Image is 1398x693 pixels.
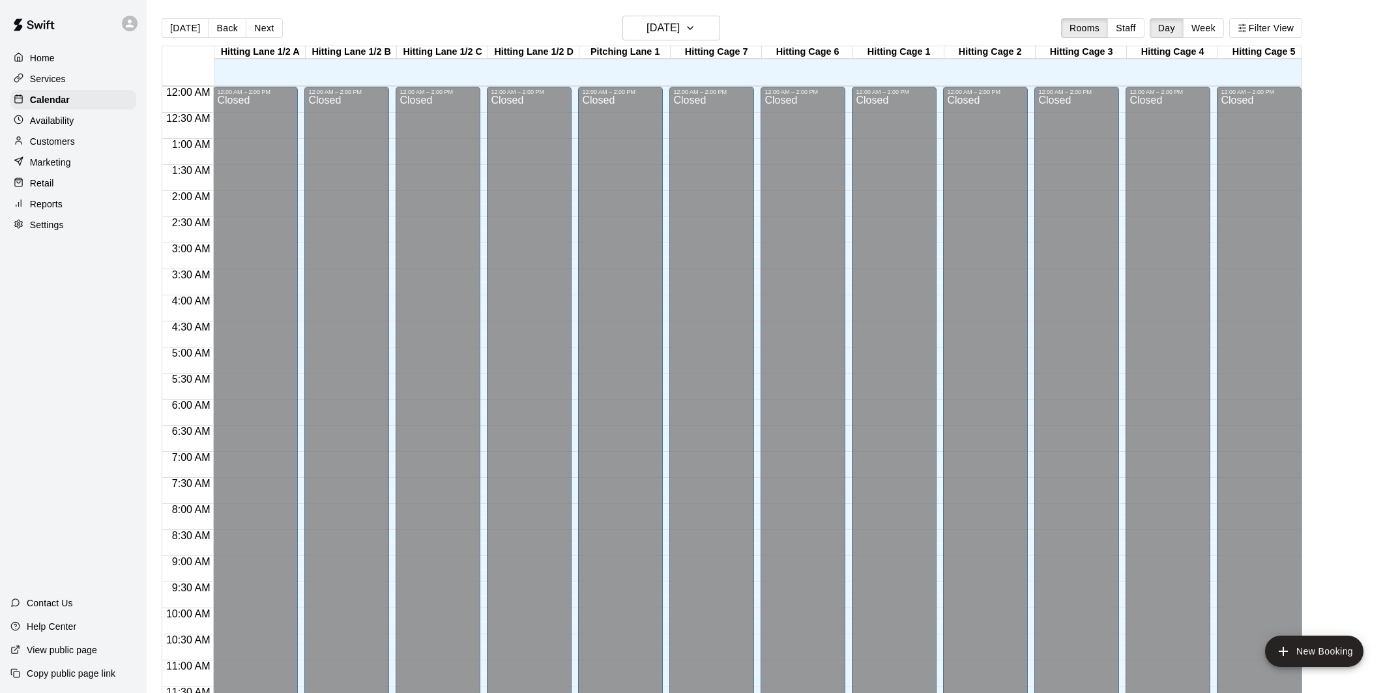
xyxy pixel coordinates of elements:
[169,191,214,202] span: 2:00 AM
[30,114,74,127] p: Availability
[1036,46,1127,59] div: Hitting Cage 3
[579,46,671,59] div: Pitching Lane 1
[169,556,214,567] span: 9:00 AM
[856,89,933,95] div: 12:00 AM – 2:00 PM
[622,16,720,40] button: [DATE]
[214,46,306,59] div: Hitting Lane 1/2 A
[673,89,750,95] div: 12:00 AM – 2:00 PM
[208,18,246,38] button: Back
[306,46,397,59] div: Hitting Lane 1/2 B
[10,69,136,89] a: Services
[169,347,214,359] span: 5:00 AM
[246,18,282,38] button: Next
[30,198,63,211] p: Reports
[1229,18,1302,38] button: Filter View
[27,667,115,680] p: Copy public page link
[1038,89,1115,95] div: 12:00 AM – 2:00 PM
[1218,46,1309,59] div: Hitting Cage 5
[169,243,214,254] span: 3:00 AM
[1107,18,1144,38] button: Staff
[1221,89,1298,95] div: 12:00 AM – 2:00 PM
[10,173,136,193] a: Retail
[30,72,66,85] p: Services
[853,46,944,59] div: Hitting Cage 1
[671,46,762,59] div: Hitting Cage 7
[1061,18,1108,38] button: Rooms
[162,18,209,38] button: [DATE]
[30,177,54,190] p: Retail
[169,139,214,150] span: 1:00 AM
[491,89,568,95] div: 12:00 AM – 2:00 PM
[762,46,853,59] div: Hitting Cage 6
[169,530,214,541] span: 8:30 AM
[397,46,488,59] div: Hitting Lane 1/2 C
[1127,46,1218,59] div: Hitting Cage 4
[1129,89,1206,95] div: 12:00 AM – 2:00 PM
[10,48,136,68] a: Home
[30,135,75,148] p: Customers
[169,504,214,515] span: 8:00 AM
[30,52,55,65] p: Home
[1183,18,1224,38] button: Week
[27,597,73,610] p: Contact Us
[163,113,214,124] span: 12:30 AM
[647,19,680,37] h6: [DATE]
[169,321,214,332] span: 4:30 AM
[163,660,214,671] span: 11:00 AM
[163,608,214,619] span: 10:00 AM
[10,90,136,110] a: Calendar
[10,111,136,130] a: Availability
[1150,18,1184,38] button: Day
[169,374,214,385] span: 5:30 AM
[169,426,214,437] span: 6:30 AM
[27,643,97,656] p: View public page
[765,89,841,95] div: 12:00 AM – 2:00 PM
[217,89,294,95] div: 12:00 AM – 2:00 PM
[1265,636,1363,667] button: add
[947,89,1024,95] div: 12:00 AM – 2:00 PM
[169,452,214,463] span: 7:00 AM
[30,93,70,106] p: Calendar
[169,478,214,489] span: 7:30 AM
[308,89,385,95] div: 12:00 AM – 2:00 PM
[169,217,214,228] span: 2:30 AM
[582,89,659,95] div: 12:00 AM – 2:00 PM
[169,400,214,411] span: 6:00 AM
[27,620,76,633] p: Help Center
[10,132,136,151] a: Customers
[488,46,579,59] div: Hitting Lane 1/2 D
[169,582,214,593] span: 9:30 AM
[10,215,136,235] a: Settings
[10,153,136,172] a: Marketing
[163,634,214,645] span: 10:30 AM
[944,46,1036,59] div: Hitting Cage 2
[163,87,214,98] span: 12:00 AM
[30,218,64,231] p: Settings
[169,269,214,280] span: 3:30 AM
[10,194,136,214] a: Reports
[30,156,71,169] p: Marketing
[169,165,214,176] span: 1:30 AM
[400,89,476,95] div: 12:00 AM – 2:00 PM
[169,295,214,306] span: 4:00 AM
